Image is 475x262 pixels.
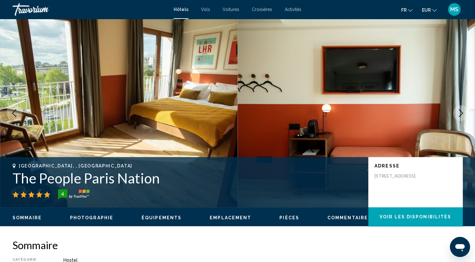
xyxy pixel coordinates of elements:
[13,215,42,221] button: Sommaire
[6,105,22,121] button: Previous image
[142,215,181,221] button: Équipements
[13,3,167,16] a: Travorium
[401,5,413,14] button: Change language
[401,8,407,13] span: fr
[210,215,251,221] button: Emplacement
[375,173,425,179] p: [STREET_ADDRESS]
[19,163,132,168] span: [GEOGRAPHIC_DATA], , [GEOGRAPHIC_DATA]
[446,3,462,16] button: User Menu
[285,7,301,12] a: Activités
[13,239,462,251] h2: Sommaire
[279,215,299,221] button: Pièces
[368,207,462,226] button: Voir les disponibilités
[174,7,188,12] a: Hôtels
[252,7,272,12] a: Croisières
[201,7,210,12] a: Vols
[13,170,362,186] h1: The People Paris Nation
[327,215,371,221] button: Commentaires
[70,215,113,221] button: Photographie
[450,237,470,257] iframe: Bouton de lancement de la fenêtre de messagerie
[223,7,239,12] a: Voitures
[56,190,69,198] div: 4
[58,189,89,199] img: trustyou-badge-hor.svg
[450,6,458,13] span: MS
[375,163,456,168] p: Adresse
[380,215,451,220] span: Voir les disponibilités
[422,5,437,14] button: Change currency
[422,8,431,13] span: EUR
[453,105,469,121] button: Next image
